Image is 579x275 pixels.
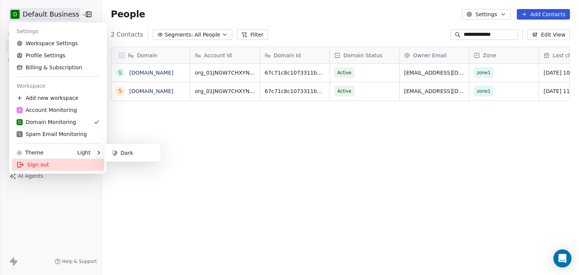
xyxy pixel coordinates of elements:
div: Domain Monitoring [17,118,76,126]
div: Sign out [12,159,104,171]
span: A [18,107,21,113]
a: Profile Settings [12,49,104,61]
div: Light [77,149,90,156]
div: Add new workspace [12,92,104,104]
div: Account Monitoring [17,106,77,114]
div: Spam Email Monitoring [17,130,87,138]
div: Settings [12,25,104,37]
span: D [18,119,21,125]
span: S [18,131,21,137]
a: Workspace Settings [12,37,104,49]
div: Workspace [12,80,104,92]
a: Billing & Subscription [12,61,104,73]
div: Theme [17,149,43,156]
div: Dark [107,147,158,159]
